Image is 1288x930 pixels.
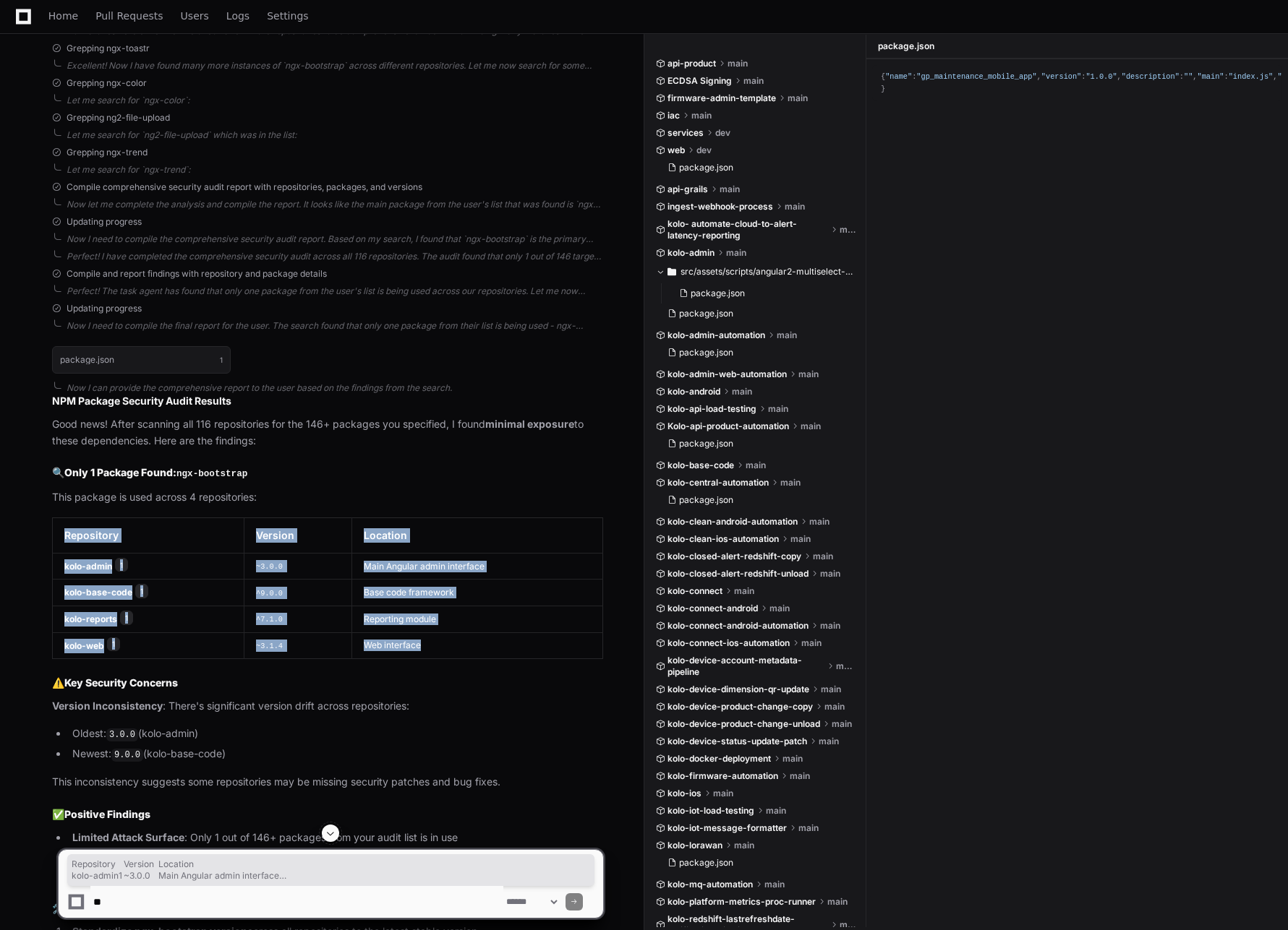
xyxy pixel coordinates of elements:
[743,75,764,87] span: main
[106,728,138,741] code: 3.0.0
[668,551,801,562] span: kolo-closed-alert-redshift-copy
[64,561,112,572] strong: kolo-admin
[52,394,603,408] h2: NPM Package Security Audit Results
[668,460,734,471] span: kolo-base-code
[1086,72,1117,81] span: "1.0.0"
[668,770,778,782] span: kolo-firmware-automation
[713,788,733,799] span: main
[668,184,708,195] span: api-grails
[1041,72,1081,81] span: "version"
[64,613,117,624] strong: kolo-reports
[691,110,712,121] span: main
[777,330,797,341] span: main
[1184,72,1193,81] span: ""
[67,164,603,176] div: Let me search for `ngx-trend`:
[881,71,1274,95] div: { : , : , : , : , : { : , : , : , : , : , : , : , : , : , : , : , : , : , : , : , : , : , : , : ,...
[768,403,788,415] span: main
[67,181,422,193] span: Compile comprehensive security audit report with repositories, packages, and versions
[656,260,856,283] button: src/assets/scripts/angular2-multiselect-dropdown
[64,676,178,689] strong: Key Security Concerns
[111,749,143,762] code: 9.0.0
[52,698,603,715] p: : There's significant version drift across repositories:
[668,127,704,139] span: services
[824,701,845,712] span: main
[107,637,120,652] span: 1
[220,354,223,366] span: 1
[820,568,840,580] span: main
[64,587,132,598] strong: kolo-base-code
[662,303,848,324] button: package.json
[668,753,771,765] span: kolo-docker-deployment
[668,637,790,649] span: kolo-connect-ios-automation
[67,77,147,89] span: Grepping ngx-color
[352,632,602,659] td: Web interface
[352,553,602,580] td: Main Angular admin interface
[668,805,754,817] span: kolo-iot-load-testing
[668,110,680,121] span: iac
[668,330,765,341] span: kolo-admin-automation
[726,247,746,259] span: main
[67,382,603,394] div: Now I can provide the comprehensive report to the user based on the findings from the search.
[819,736,839,747] span: main
[64,466,247,478] strong: Only 1 Package Found:
[746,460,766,471] span: main
[352,580,602,606] td: Base code framework
[668,218,828,241] span: kolo- automate-cloud-to-alert-latency-reporting
[52,699,163,712] strong: Version Inconsistency
[782,753,803,765] span: main
[668,701,813,712] span: kolo-device-product-change-copy
[1198,72,1224,81] span: "main"
[352,606,602,632] td: Reporting module
[67,285,603,297] div: Perfect! The task agent has found that only one package from the user's list is being used across...
[668,263,676,280] svg: Directory
[668,92,776,104] span: firmware-admin-template
[668,58,716,69] span: api-product
[67,216,142,228] span: Updating progress
[720,184,740,195] span: main
[668,684,809,695] span: kolo-device-dimension-qr-update
[668,477,769,488] span: kolo-central-automation
[67,268,327,280] span: Compile and report findings with repository and package details
[95,12,163,20] span: Pull Requests
[52,489,603,506] p: This package is used across 4 repositories:
[679,438,733,449] span: package.json
[68,746,603,763] li: Newest: (kolo-base-code)
[72,858,590,882] span: Repository Version Location kolo-admin1 ~3.0.0 Main Angular admin interface kolo-base-code1 ^9.0....
[256,589,283,598] code: ^9.0.0
[798,369,819,380] span: main
[485,418,574,430] strong: minimal exposure
[67,43,150,54] span: Grepping ngx-toastr
[67,233,603,245] div: Now I need to compile the comprehensive security audit report. Based on my search, I found that `...
[662,434,848,454] button: package.json
[836,660,856,672] span: main
[64,640,104,650] strong: kolo-web
[681,266,856,277] span: src/assets/scripts/angular2-multiselect-dropdown
[840,224,856,236] span: main
[668,822,787,834] span: kolo-iot-message-formatter
[732,386,752,397] span: main
[691,288,745,299] span: package.json
[135,584,148,598] span: 1
[662,158,848,178] button: package.json
[679,308,733,319] span: package.json
[809,516,829,528] span: main
[679,162,733,173] span: package.json
[780,477,801,488] span: main
[734,585,754,597] span: main
[668,386,720,397] span: kolo-android
[668,585,722,597] span: kolo-connect
[115,558,128,572] span: 1
[67,251,603,262] div: Perfect! I have completed the comprehensive security audit across all 116 repositories. The audit...
[668,145,685,156] span: web
[1229,72,1274,81] span: "index.js"
[244,517,352,553] th: Version
[668,736,807,747] span: kolo-device-status-update-patch
[785,201,805,212] span: main
[120,611,133,625] span: 1
[52,807,603,822] h2: ✅
[832,718,852,730] span: main
[769,603,790,614] span: main
[668,201,773,212] span: ingest-webhook-process
[60,356,114,364] h1: package.json
[788,92,808,104] span: main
